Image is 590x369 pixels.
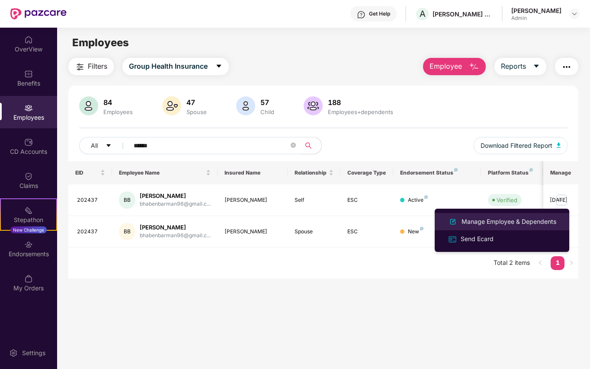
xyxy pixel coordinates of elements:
[555,193,568,207] img: manageButton
[140,192,211,200] div: [PERSON_NAME]
[369,10,390,17] div: Get Help
[533,256,547,270] li: Previous Page
[448,235,457,244] img: svg+xml;base64,PHN2ZyB4bWxucz0iaHR0cDovL3d3dy53My5vcmcvMjAwMC9zdmciIHdpZHRoPSIxNiIgaGVpZ2h0PSIxNi...
[119,169,204,176] span: Employee Name
[19,349,48,357] div: Settings
[497,196,517,204] div: Verified
[557,143,561,148] img: svg+xml;base64,PHN2ZyB4bWxucz0iaHR0cDovL3d3dy53My5vcmcvMjAwMC9zdmciIHhtbG5zOnhsaW5rPSJodHRwOi8vd3...
[24,70,33,78] img: svg+xml;base64,PHN2ZyBpZD0iQmVuZWZpdHMiIHhtbG5zPSJodHRwOi8vd3d3LnczLm9yZy8yMDAwL3N2ZyIgd2lkdGg9Ij...
[68,161,112,184] th: EID
[102,98,135,107] div: 84
[300,137,322,154] button: search
[454,168,458,172] img: svg+xml;base64,PHN2ZyB4bWxucz0iaHR0cDovL3d3dy53My5vcmcvMjAwMC9zdmciIHdpZHRoPSI4IiBoZWlnaHQ9IjgiIH...
[569,260,574,265] span: right
[10,8,67,19] img: New Pazcare Logo
[561,62,572,72] img: svg+xml;base64,PHN2ZyB4bWxucz0iaHR0cDovL3d3dy53My5vcmcvMjAwMC9zdmciIHdpZHRoPSIyNCIgaGVpZ2h0PSIyNC...
[304,96,323,115] img: svg+xml;base64,PHN2ZyB4bWxucz0iaHR0cDovL3d3dy53My5vcmcvMjAwMC9zdmciIHhtbG5zOnhsaW5rPSJodHRwOi8vd3...
[185,108,208,115] div: Spouse
[300,142,317,149] span: search
[112,161,218,184] th: Employee Name
[10,226,47,233] div: New Challenge
[77,228,106,236] div: 202437
[420,227,423,230] img: svg+xml;base64,PHN2ZyB4bWxucz0iaHR0cDovL3d3dy53My5vcmcvMjAwMC9zdmciIHdpZHRoPSI4IiBoZWlnaHQ9IjgiIH...
[340,161,393,184] th: Coverage Type
[91,141,98,150] span: All
[433,10,493,18] div: [PERSON_NAME] AGRI GENETICS
[24,138,33,146] img: svg+xml;base64,PHN2ZyBpZD0iQ0RfQWNjb3VudHMiIGRhdGEtbmFtZT0iQ0QgQWNjb3VudHMiIHhtbG5zPSJodHRwOi8vd3...
[140,200,211,208] div: bhabenbarman96@gmail.c...
[533,256,547,270] button: left
[24,240,33,249] img: svg+xml;base64,PHN2ZyBpZD0iRW5kb3JzZW1lbnRzIiB4bWxucz0iaHR0cDovL3d3dy53My5vcmcvMjAwMC9zdmciIHdpZH...
[511,15,561,22] div: Admin
[75,62,85,72] img: svg+xml;base64,PHN2ZyB4bWxucz0iaHR0cDovL3d3dy53My5vcmcvMjAwMC9zdmciIHdpZHRoPSIyNCIgaGVpZ2h0PSIyNC...
[448,216,458,227] img: svg+xml;base64,PHN2ZyB4bWxucz0iaHR0cDovL3d3dy53My5vcmcvMjAwMC9zdmciIHhtbG5zOnhsaW5rPSJodHRwOi8vd3...
[215,63,222,70] span: caret-down
[459,234,495,244] div: Send Ecard
[564,256,578,270] li: Next Page
[408,196,428,204] div: Active
[529,168,533,172] img: svg+xml;base64,PHN2ZyB4bWxucz0iaHR0cDovL3d3dy53My5vcmcvMjAwMC9zdmciIHdpZHRoPSI4IiBoZWlnaHQ9IjgiIH...
[79,137,132,154] button: Allcaret-down
[102,108,135,115] div: Employees
[24,172,33,181] img: svg+xml;base64,PHN2ZyBpZD0iQ2xhaW0iIHhtbG5zPSJodHRwOi8vd3d3LnczLm9yZy8yMDAwL3N2ZyIgd2lkdGg9IjIwIi...
[481,141,552,150] span: Download Filtered Report
[571,10,578,17] img: svg+xml;base64,PHN2ZyBpZD0iRHJvcGRvd24tMzJ4MzIiIHhtbG5zPSJodHRwOi8vd3d3LnczLm9yZy8yMDAwL3N2ZyIgd2...
[494,58,546,75] button: Reportscaret-down
[326,108,395,115] div: Employees+dependents
[347,228,386,236] div: ESC
[119,223,135,240] div: BB
[122,58,229,75] button: Group Health Insurancecaret-down
[543,161,578,184] th: Manage
[488,169,535,176] div: Platform Status
[88,61,107,72] span: Filters
[162,96,181,115] img: svg+xml;base64,PHN2ZyB4bWxucz0iaHR0cDovL3d3dy53My5vcmcvMjAwMC9zdmciIHhtbG5zOnhsaW5rPSJodHRwOi8vd3...
[538,260,543,265] span: left
[106,143,112,150] span: caret-down
[347,196,386,204] div: ESC
[291,142,296,150] span: close-circle
[408,228,423,236] div: New
[424,195,428,199] img: svg+xml;base64,PHN2ZyB4bWxucz0iaHR0cDovL3d3dy53My5vcmcvMjAwMC9zdmciIHdpZHRoPSI4IiBoZWlnaHQ9IjgiIH...
[236,96,255,115] img: svg+xml;base64,PHN2ZyB4bWxucz0iaHR0cDovL3d3dy53My5vcmcvMjAwMC9zdmciIHhtbG5zOnhsaW5rPSJodHRwOi8vd3...
[551,256,564,270] li: 1
[295,196,333,204] div: Self
[24,274,33,283] img: svg+xml;base64,PHN2ZyBpZD0iTXlfT3JkZXJzIiBkYXRhLW5hbWU9Ik15IE9yZGVycyIgeG1sbnM9Imh0dHA6Ly93d3cudz...
[474,137,568,154] button: Download Filtered Report
[224,196,281,204] div: [PERSON_NAME]
[68,58,114,75] button: Filters
[1,216,56,224] div: Stepathon
[494,256,530,270] li: Total 2 items
[291,143,296,148] span: close-circle
[140,223,211,232] div: [PERSON_NAME]
[326,98,395,107] div: 188
[420,9,426,19] span: A
[9,349,18,357] img: svg+xml;base64,PHN2ZyBpZD0iU2V0dGluZy0yMHgyMCIgeG1sbnM9Imh0dHA6Ly93d3cudzMub3JnLzIwMDAvc3ZnIiB3aW...
[501,61,526,72] span: Reports
[564,256,578,270] button: right
[24,104,33,112] img: svg+xml;base64,PHN2ZyBpZD0iRW1wbG95ZWVzIiB4bWxucz0iaHR0cDovL3d3dy53My5vcmcvMjAwMC9zdmciIHdpZHRoPS...
[423,58,486,75] button: Employee
[357,10,366,19] img: svg+xml;base64,PHN2ZyBpZD0iSGVscC0zMngzMiIgeG1sbnM9Imh0dHA6Ly93d3cudzMub3JnLzIwMDAvc3ZnIiB3aWR0aD...
[140,232,211,240] div: bhabenbarman96@gmail.c...
[430,61,462,72] span: Employee
[218,161,288,184] th: Insured Name
[460,217,558,226] div: Manage Employee & Dependents
[24,206,33,215] img: svg+xml;base64,PHN2ZyB4bWxucz0iaHR0cDovL3d3dy53My5vcmcvMjAwMC9zdmciIHdpZHRoPSIyMSIgaGVpZ2h0PSIyMC...
[295,228,333,236] div: Spouse
[295,169,327,176] span: Relationship
[469,62,479,72] img: svg+xml;base64,PHN2ZyB4bWxucz0iaHR0cDovL3d3dy53My5vcmcvMjAwMC9zdmciIHhtbG5zOnhsaW5rPSJodHRwOi8vd3...
[511,6,561,15] div: [PERSON_NAME]
[259,108,276,115] div: Child
[75,169,99,176] span: EID
[224,228,281,236] div: [PERSON_NAME]
[129,61,208,72] span: Group Health Insurance
[119,191,135,209] div: BB
[288,161,340,184] th: Relationship
[72,36,129,49] span: Employees
[79,96,98,115] img: svg+xml;base64,PHN2ZyB4bWxucz0iaHR0cDovL3d3dy53My5vcmcvMjAwMC9zdmciIHhtbG5zOnhsaW5rPSJodHRwOi8vd3...
[24,35,33,44] img: svg+xml;base64,PHN2ZyBpZD0iSG9tZSIgeG1sbnM9Imh0dHA6Ly93d3cudzMub3JnLzIwMDAvc3ZnIiB3aWR0aD0iMjAiIG...
[259,98,276,107] div: 57
[400,169,474,176] div: Endorsement Status
[533,63,540,70] span: caret-down
[185,98,208,107] div: 47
